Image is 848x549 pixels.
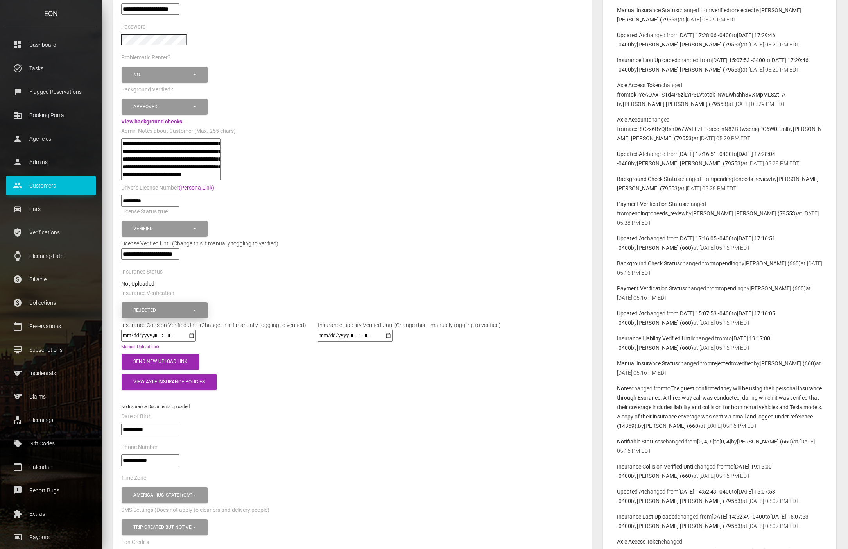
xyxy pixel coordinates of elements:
[12,156,90,168] p: Admins
[629,210,648,216] b: pending
[12,391,90,402] p: Claims
[6,363,96,383] a: sports Incidentals
[133,225,192,232] div: Verified
[760,360,816,367] b: [PERSON_NAME] (660)
[122,519,208,535] button: Trip created but not verified, Customer is verified and trip is set to go
[678,151,732,157] b: [DATE] 17:16:51 -0400
[637,345,693,351] b: [PERSON_NAME] (660)
[6,35,96,55] a: dashboard Dashboard
[122,374,217,390] button: View Axle Insurance Policies
[629,126,705,132] b: acc_8Czx6BvQBsnD67WvLEzIL
[122,67,208,83] button: No
[12,367,90,379] p: Incidentals
[617,463,694,470] b: Insurance Collision Verified Until
[617,32,644,38] b: Updated At
[6,152,96,172] a: person Admins
[617,5,823,24] p: changed from to by at [DATE] 05:29 PM EDT
[617,335,693,342] b: Insurance Liability Verified Until
[122,302,208,318] button: Rejected
[12,63,90,74] p: Tasks
[6,59,96,78] a: task_alt Tasks
[12,133,90,145] p: Agencies
[6,410,96,430] a: cleaning_services Cleanings
[122,354,199,370] button: Send New Upload Link
[6,270,96,289] a: paid Billable
[719,438,731,445] b: [0, 4]
[617,385,631,392] b: Notes
[617,149,823,168] p: changed from to by at [DATE] 05:28 PM EDT
[617,437,823,456] p: changed from to by at [DATE] 05:16 PM EDT
[121,404,190,409] small: No Insurance Documents Uploaded
[617,309,823,327] p: changed from to by at [DATE] 05:16 PM EDT
[12,438,90,449] p: Gift Codes
[121,506,269,514] label: SMS Settings (Does not apply to cleaners and delivery people)
[739,176,771,182] b: needs_review
[637,473,693,479] b: [PERSON_NAME] (660)
[121,290,174,297] label: Insurance Verification
[617,513,678,520] b: Insurance Last Uploaded
[617,284,823,302] p: changed from to by at [DATE] 05:16 PM EDT
[617,151,644,157] b: Updated At
[617,285,685,291] b: Payment Verification Status
[12,344,90,356] p: Subscriptions
[712,7,730,13] b: verified
[12,297,90,309] p: Collections
[121,127,236,135] label: Admin Notes about Customer (Max. 255 chars)
[179,184,214,191] a: (Persona Link)
[637,66,742,73] b: [PERSON_NAME] [PERSON_NAME] (79553)
[692,210,797,216] b: [PERSON_NAME] [PERSON_NAME] (79553)
[121,86,173,94] label: Background Verified?
[617,310,644,317] b: Updated At
[617,115,823,143] p: changed from to by at [DATE] 05:29 PM EDT
[719,260,739,266] b: pending
[637,160,742,166] b: [PERSON_NAME] [PERSON_NAME] (79553)
[121,184,214,192] label: Driver's License Number
[617,512,823,531] p: changed from to by at [DATE] 03:07 PM EDT
[617,259,823,277] p: changed from to by at [DATE] 05:16 PM EDT
[617,174,823,193] p: changed from to by at [DATE] 05:28 PM EDT
[617,384,823,431] p: changed from to by at [DATE] 05:16 PM EDT
[678,32,732,38] b: [DATE] 17:28:06 -0400
[6,129,96,148] a: person Agencies
[735,7,754,13] b: rejected
[617,176,680,182] b: Background Check Status
[617,438,663,445] b: Notifiable Statuses
[6,293,96,313] a: paid Collections
[6,481,96,500] a: feedback Report Bugs
[617,260,680,266] b: Background Check Status
[6,457,96,477] a: calendar_today Calendar
[623,101,728,107] b: [PERSON_NAME] [PERSON_NAME] (79553)
[617,82,661,88] b: Axle Access Token
[12,320,90,332] p: Reservations
[12,414,90,426] p: Cleanings
[617,385,823,429] b: The guest confirmed they will be using their personal insurance through Esurance. A three-way cal...
[617,201,685,207] b: Payment Verification Status
[617,359,823,377] p: changed from to by at [DATE] 05:16 PM EDT
[737,438,793,445] b: [PERSON_NAME] (660)
[121,281,154,287] strong: Not Uploaded
[121,118,182,125] a: View background checks
[122,99,208,115] button: Approved
[115,239,590,248] div: License Verified Until (Change this if manually toggling to verified)
[133,307,192,314] div: Rejected
[122,487,208,503] button: America - New York (GMT -05:00)
[712,513,765,520] b: [DATE] 14:52:49 -0400
[617,80,823,109] p: changed from to by at [DATE] 05:29 PM EDT
[133,524,192,531] div: Trip created but not verified , Customer is verified and trip is set to go
[617,488,644,495] b: Updated At
[6,106,96,125] a: corporate_fare Booking Portal
[133,492,192,499] div: America - [US_STATE] (GMT -05:00)
[724,285,744,291] b: pending
[121,413,152,420] label: Date of Birth
[617,235,644,241] b: Updated At
[121,54,170,62] label: Problematic Renter?
[133,104,192,110] div: Approved
[617,55,823,74] p: changed from to by at [DATE] 05:29 PM EDT
[12,485,90,496] p: Report Bugs
[617,199,823,227] p: changed from to by at [DATE] 05:28 PM EDT
[6,317,96,336] a: calendar_today Reservations
[736,360,754,367] b: verified
[121,23,146,31] label: Password
[617,30,823,49] p: changed from to by at [DATE] 05:29 PM EDT
[6,176,96,195] a: people Customers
